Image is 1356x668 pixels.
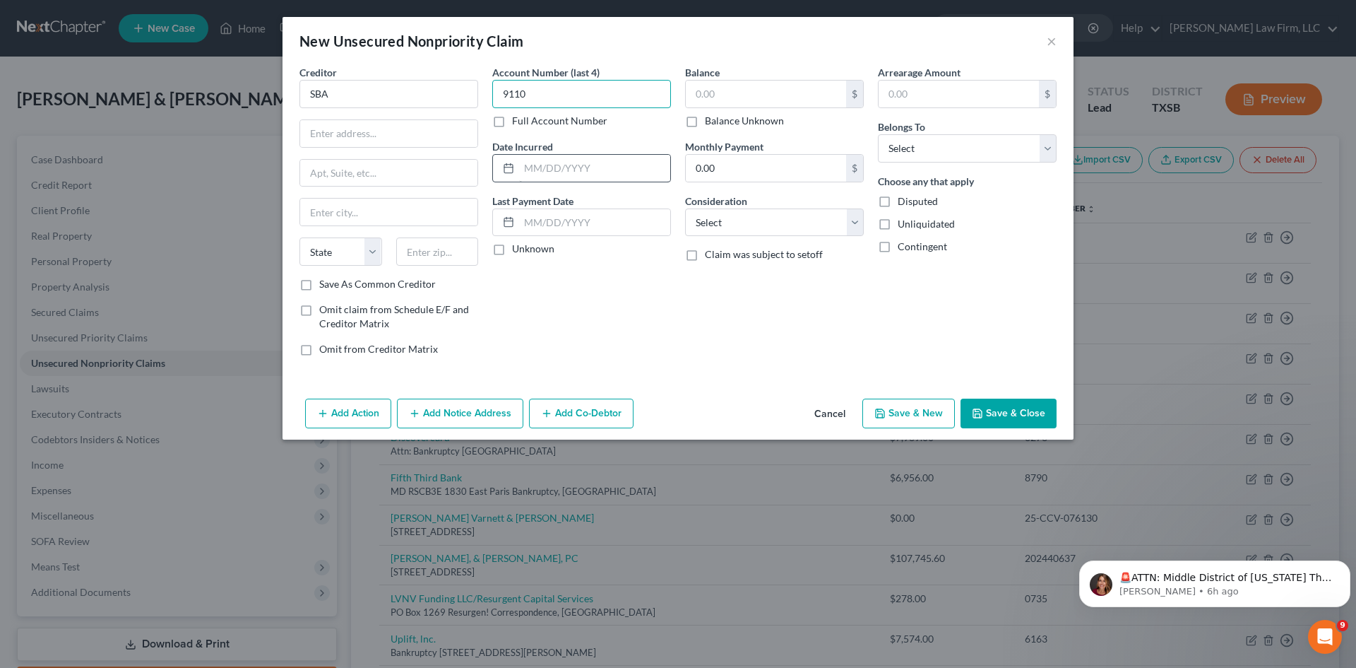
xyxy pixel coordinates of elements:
[878,174,974,189] label: Choose any that apply
[305,399,391,428] button: Add Action
[879,81,1039,107] input: 0.00
[492,65,600,80] label: Account Number (last 4)
[862,399,955,428] button: Save & New
[685,139,763,154] label: Monthly Payment
[705,248,823,260] span: Claim was subject to setoff
[686,155,846,182] input: 0.00
[686,81,846,107] input: 0.00
[299,31,523,51] div: New Unsecured Nonpriority Claim
[1073,531,1356,630] iframe: Intercom notifications message
[512,114,607,128] label: Full Account Number
[300,120,477,147] input: Enter address...
[300,199,477,225] input: Enter city...
[299,66,337,78] span: Creditor
[529,399,634,428] button: Add Co-Debtor
[397,399,523,428] button: Add Notice Address
[846,155,863,182] div: $
[878,65,961,80] label: Arrearage Amount
[1047,33,1057,49] button: ×
[1337,620,1348,631] span: 9
[319,303,469,329] span: Omit claim from Schedule E/F and Creditor Matrix
[846,81,863,107] div: $
[519,155,670,182] input: MM/DD/YYYY
[685,65,720,80] label: Balance
[803,400,857,428] button: Cancel
[898,218,955,230] span: Unliquidated
[512,242,554,256] label: Unknown
[492,194,573,209] label: Last Payment Date
[685,194,747,209] label: Consideration
[319,277,436,291] label: Save As Common Creditor
[492,139,553,154] label: Date Incurred
[299,80,478,108] input: Search creditor by name...
[396,238,479,266] input: Enter zip...
[705,114,784,128] label: Balance Unknown
[1039,81,1056,107] div: $
[878,121,925,133] span: Belongs To
[319,343,438,355] span: Omit from Creditor Matrix
[300,160,477,187] input: Apt, Suite, etc...
[519,209,670,236] input: MM/DD/YYYY
[1308,620,1342,654] iframe: Intercom live chat
[961,399,1057,428] button: Save & Close
[492,80,671,108] input: XXXX
[898,240,947,252] span: Contingent
[898,195,938,207] span: Disputed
